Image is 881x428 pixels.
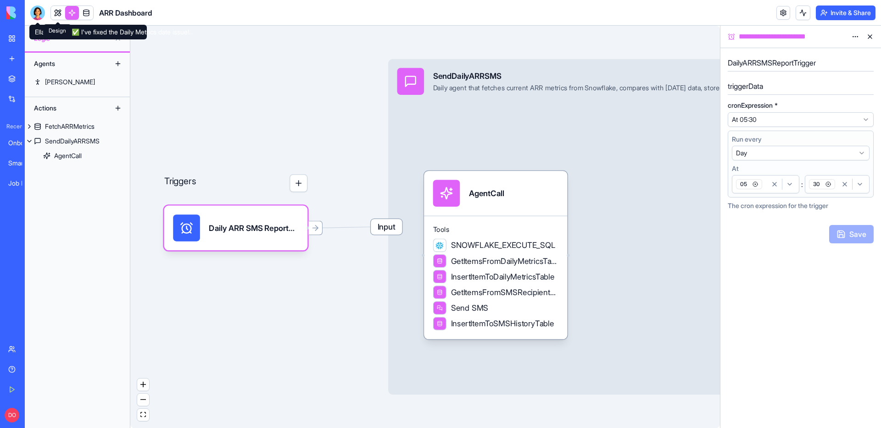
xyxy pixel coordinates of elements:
[137,379,149,391] button: zoom in
[805,175,870,193] button: 30
[54,151,82,160] div: AgentCall
[25,134,130,148] a: SendDailyARRSMS
[736,179,762,189] span: 05
[310,227,386,228] g: Edge from 689c29fe9a896f2b95d151e3 to 689c29f9aed98ee910ed172a
[433,225,558,234] span: Tools
[8,138,34,148] div: OnboardHub
[25,148,130,163] a: AgentCall
[728,201,874,210] div: The cron expression for the trigger
[25,119,130,134] a: FetchARRMetrics
[25,75,130,89] a: [PERSON_NAME]
[801,179,803,190] span: :
[164,174,196,192] p: Triggers
[424,171,567,339] div: AgentCallToolsSNOWFLAKE_EXECUTE_SQLGetItemsFromDailyMetricsTableInsertItemToDailyMetricsTableGetI...
[728,81,874,92] h5: triggerData
[371,219,402,235] span: Input
[3,134,39,152] a: OnboardHub
[45,122,95,131] div: FetchARRMetrics
[8,159,34,168] div: Smart Recruitment Screener
[99,7,152,18] span: ARR Dashboard
[137,394,149,406] button: zoom out
[5,408,19,423] span: DO
[732,175,799,193] button: 05
[451,318,554,329] span: InsertItemToSMSHistoryTable
[451,302,489,313] span: Send SMS
[43,24,72,37] div: Design
[816,5,875,20] button: Invite & Share
[728,102,773,109] span: cronExpression
[29,56,103,71] div: Agents
[6,6,63,19] img: logo
[209,222,298,233] div: Daily ARR SMS ReportTrigger
[451,271,555,282] span: InsertItemToDailyMetricsTable
[433,70,769,81] div: SendDailyARRSMS
[137,409,149,421] button: fit view
[3,123,22,130] span: Recent
[728,57,874,68] h5: DailyARRSMSReportTrigger
[3,154,39,172] a: Smart Recruitment Screener
[732,164,870,173] label: At
[732,135,870,144] label: Run every
[433,84,769,93] div: Daily agent that fetches current ARR metrics from Snowflake, compares with [DATE] data, stores [D...
[809,179,835,189] span: 30
[732,146,870,160] button: Select frequency
[45,77,95,87] div: [PERSON_NAME]
[728,112,874,127] button: Select preset schedule
[164,206,307,251] div: Daily ARR SMS ReportTrigger
[164,138,307,250] div: Triggers
[451,287,558,298] span: GetItemsFromSMSRecipientsTable
[8,179,34,188] div: Job Description Generator
[451,255,558,266] span: GetItemsFromDailyMetricsTable
[469,188,504,199] div: AgentCall
[388,59,841,395] div: InputSendDailyARRSMSDaily agent that fetches current ARR metrics from Snowflake, compares with [D...
[3,174,39,192] a: Job Description Generator
[45,137,100,146] div: SendDailyARRSMS
[29,101,103,115] div: Actions
[451,240,556,251] span: SNOWFLAKE_EXECUTE_SQL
